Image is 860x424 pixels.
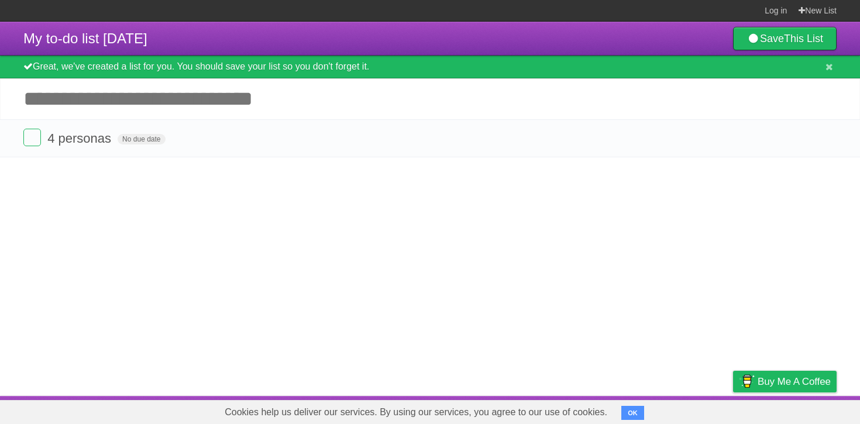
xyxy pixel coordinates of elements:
a: Terms [678,399,704,421]
a: About [577,399,602,421]
span: My to-do list [DATE] [23,30,147,46]
span: Buy me a coffee [758,371,831,392]
img: Buy me a coffee [739,371,755,391]
span: Cookies help us deliver our services. By using our services, you agree to our use of cookies. [213,401,619,424]
a: Developers [616,399,663,421]
a: Buy me a coffee [733,371,837,392]
span: No due date [118,134,165,144]
a: Suggest a feature [763,399,837,421]
b: This List [784,33,823,44]
span: 4 personas [47,131,114,146]
a: SaveThis List [733,27,837,50]
a: Privacy [718,399,748,421]
label: Done [23,129,41,146]
button: OK [621,406,644,420]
